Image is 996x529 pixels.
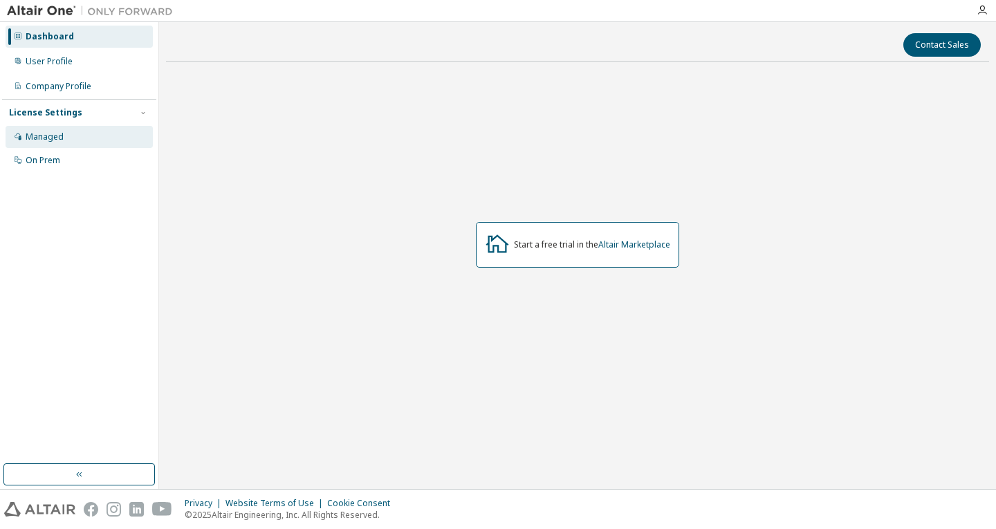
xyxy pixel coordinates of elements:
[185,509,398,521] p: © 2025 Altair Engineering, Inc. All Rights Reserved.
[107,502,121,517] img: instagram.svg
[7,4,180,18] img: Altair One
[9,107,82,118] div: License Settings
[129,502,144,517] img: linkedin.svg
[4,502,75,517] img: altair_logo.svg
[903,33,981,57] button: Contact Sales
[225,498,327,509] div: Website Terms of Use
[152,502,172,517] img: youtube.svg
[26,131,64,142] div: Managed
[84,502,98,517] img: facebook.svg
[185,498,225,509] div: Privacy
[26,56,73,67] div: User Profile
[26,31,74,42] div: Dashboard
[598,239,670,250] a: Altair Marketplace
[327,498,398,509] div: Cookie Consent
[26,155,60,166] div: On Prem
[514,239,670,250] div: Start a free trial in the
[26,81,91,92] div: Company Profile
